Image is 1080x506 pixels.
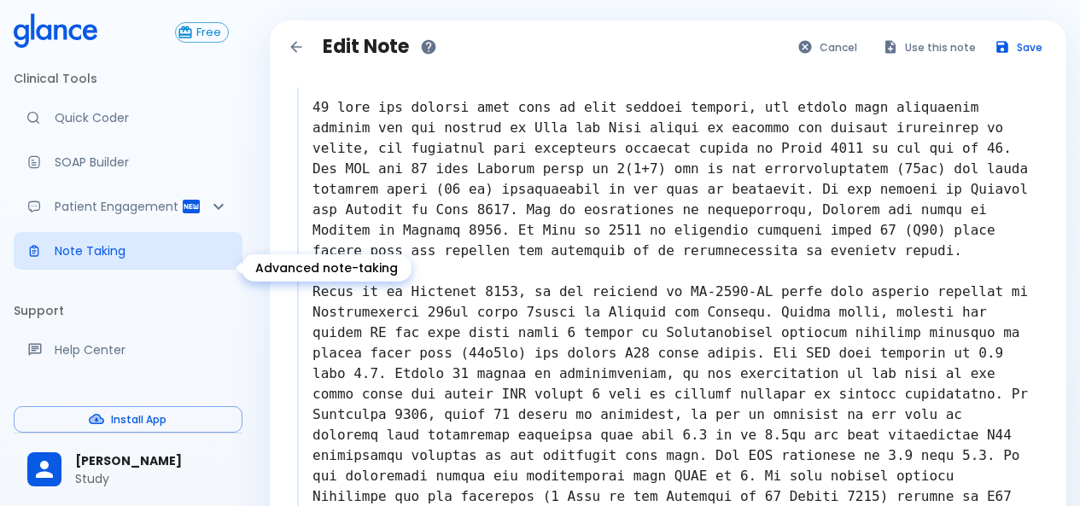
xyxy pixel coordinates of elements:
p: Patient Engagement [55,198,181,215]
button: How to use notes [416,34,441,60]
button: Cancel and go back to notes [789,35,867,60]
p: Study [75,470,229,487]
div: Patient Reports & Referrals [14,188,242,225]
button: Install App [14,406,242,433]
span: Free [190,26,228,39]
div: Recent updates and feature releases [14,375,242,413]
li: Support [14,290,242,331]
a: Advanced note-taking [14,232,242,270]
div: Advanced note-taking [242,254,412,282]
button: Back to notes [283,34,309,60]
button: Free [175,22,229,43]
p: Quick Coder [55,109,229,126]
button: Save note [986,35,1053,60]
a: Click to view or change your subscription [175,22,242,43]
a: Docugen: Compose a clinical documentation in seconds [14,143,242,181]
h1: Edit Note [323,36,409,58]
li: Clinical Tools [14,58,242,99]
div: [PERSON_NAME]Study [14,440,242,499]
a: Get help from our support team [14,331,242,369]
button: Use this note for Quick Coder, SOAP Builder, Patient Report [874,35,986,60]
p: SOAP Builder [55,154,229,171]
p: Help Center [55,341,229,358]
span: [PERSON_NAME] [75,452,229,470]
p: Note Taking [55,242,229,259]
a: Moramiz: Find ICD10AM codes instantly [14,99,242,137]
p: What's new? [55,386,229,403]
